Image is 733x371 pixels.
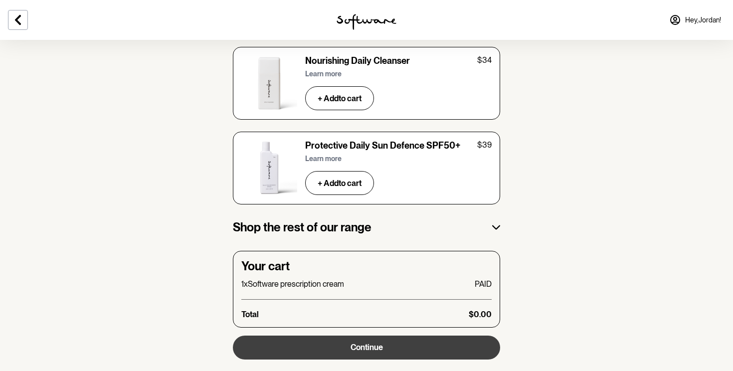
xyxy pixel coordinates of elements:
h4: Your cart [241,259,492,274]
a: Hey,Jordan! [663,8,727,32]
p: Learn more [305,155,342,163]
h6: Protective Daily Sun Defence SPF50+ [305,140,461,151]
p: $34 [477,55,492,65]
p: $39 [477,140,492,150]
span: Continue [351,343,383,352]
p: Total [241,310,259,319]
span: Hey, Jordan ! [685,16,721,24]
button: Learn more [305,149,346,169]
p: Learn more [305,70,342,78]
button: + Addto cart [305,86,374,110]
button: Learn more [305,64,346,84]
p: 1 x Software prescription cream [241,279,344,289]
h6: Nourishing Daily Cleanser [305,55,410,66]
img: software logo [337,14,396,30]
button: Continue [233,336,500,360]
button: + Addto cart [305,171,374,195]
p: $0.00 [469,310,492,319]
button: Shop the rest of our range [233,208,500,247]
p: PAID [475,279,492,289]
h3: Shop the rest of our range [233,220,371,235]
